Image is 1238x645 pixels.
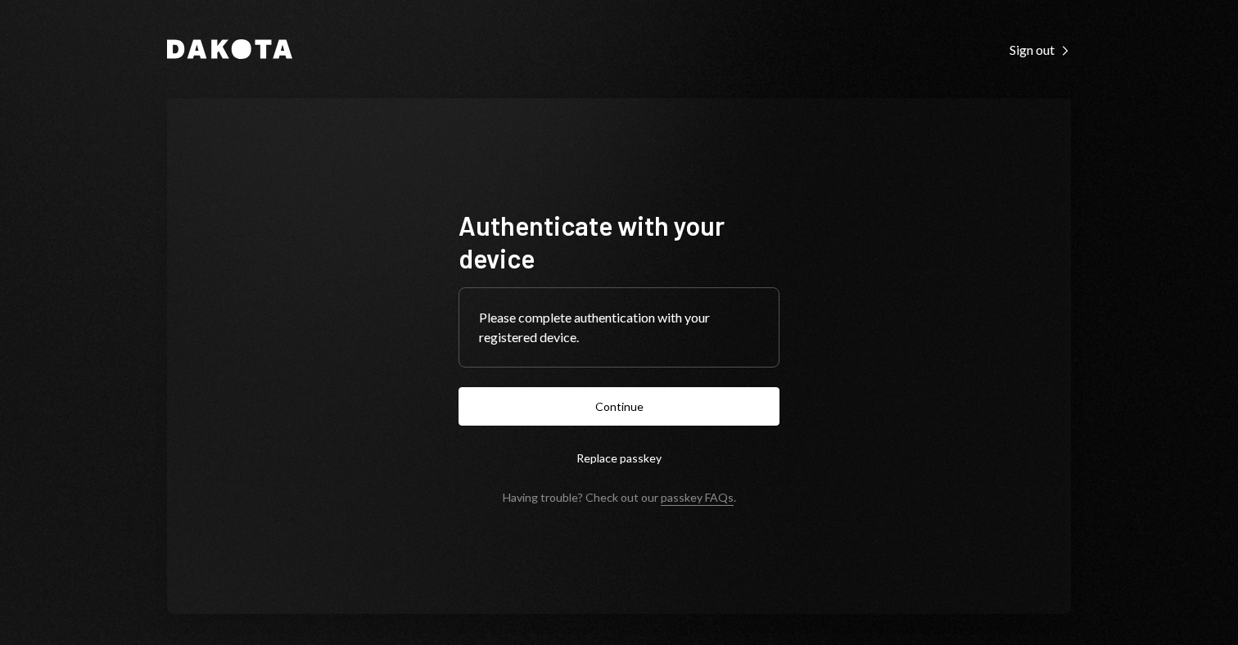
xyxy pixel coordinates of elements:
[503,490,736,504] div: Having trouble? Check out our .
[1010,40,1071,58] a: Sign out
[459,387,779,426] button: Continue
[661,490,734,506] a: passkey FAQs
[459,209,779,274] h1: Authenticate with your device
[479,308,759,347] div: Please complete authentication with your registered device.
[459,439,779,477] button: Replace passkey
[1010,42,1071,58] div: Sign out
